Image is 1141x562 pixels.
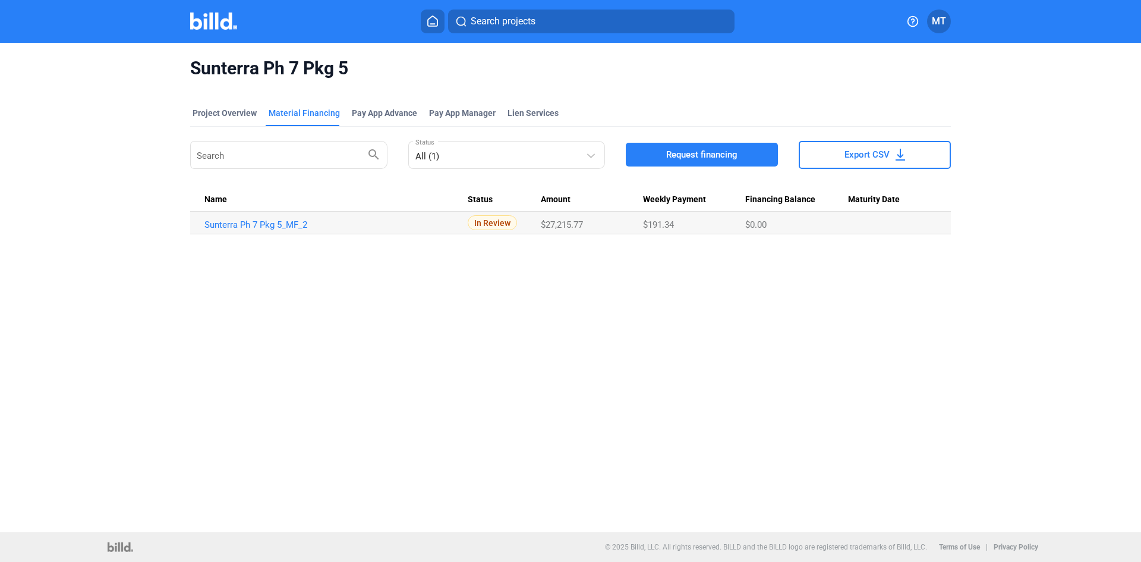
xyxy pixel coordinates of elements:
span: MT [932,14,946,29]
p: | [986,543,988,551]
span: Status [468,194,493,205]
div: Project Overview [193,107,257,119]
button: MT [927,10,951,33]
div: Amount [541,194,643,205]
img: Billd Company Logo [190,12,237,30]
b: Privacy Policy [994,543,1038,551]
span: Name [204,194,227,205]
p: © 2025 Billd, LLC. All rights reserved. BILLD and the BILLD logo are registered trademarks of Bil... [605,543,927,551]
span: Request financing [666,149,737,161]
div: Material Financing [269,107,340,119]
span: $27,215.77 [541,219,583,230]
span: Financing Balance [745,194,815,205]
button: Export CSV [799,141,951,169]
div: Name [204,194,468,205]
span: Amount [541,194,570,205]
button: Request financing [626,143,778,167]
a: Sunterra Ph 7 Pkg 5_MF_2 [204,219,468,230]
span: Weekly Payment [643,194,706,205]
span: $191.34 [643,219,674,230]
mat-select-trigger: All (1) [415,151,439,162]
span: Sunterra Ph 7 Pkg 5 [190,57,951,80]
div: Weekly Payment [643,194,745,205]
div: Maturity Date [848,194,937,205]
span: $0.00 [745,219,767,230]
div: Pay App Advance [352,107,417,119]
div: Status [468,194,541,205]
div: Lien Services [508,107,559,119]
span: Search projects [471,14,535,29]
mat-icon: search [367,147,381,161]
span: Maturity Date [848,194,900,205]
div: Financing Balance [745,194,847,205]
span: Export CSV [844,149,890,161]
span: In Review [468,215,517,230]
img: logo [108,542,133,552]
b: Terms of Use [939,543,980,551]
span: Pay App Manager [429,107,496,119]
button: Search projects [448,10,735,33]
